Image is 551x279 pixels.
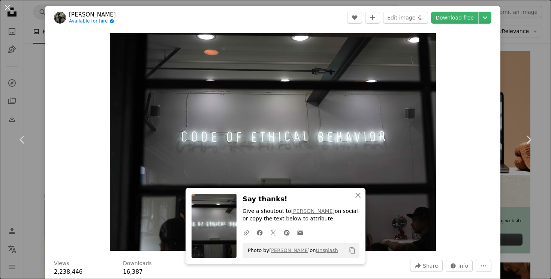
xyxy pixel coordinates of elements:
button: Edit image [383,12,428,24]
span: 16,387 [123,268,143,275]
button: Like [347,12,362,24]
span: Share [423,260,438,271]
a: [PERSON_NAME] [291,208,335,214]
a: [PERSON_NAME] [269,247,310,253]
button: Share this image [410,260,442,272]
img: Code of Ethical Behavior shop front [110,33,436,251]
h3: Views [54,260,69,267]
button: Copy to clipboard [346,244,359,257]
a: Share on Twitter [267,225,280,240]
button: Zoom in on this image [110,33,436,251]
a: Share on Pinterest [280,225,293,240]
button: More Actions [476,260,491,272]
span: Info [458,260,469,271]
a: Share on Facebook [253,225,267,240]
button: Stats about this image [446,260,473,272]
a: Next [506,104,551,176]
button: Add to Collection [365,12,380,24]
img: Go to Nathan Dumlao's profile [54,12,66,24]
p: Give a shoutout to on social or copy the text below to attribute. [243,208,359,223]
h3: Downloads [123,260,152,267]
a: Download free [431,12,478,24]
h3: Say thanks! [243,194,359,205]
button: Choose download size [479,12,491,24]
a: Unsplash [316,247,338,253]
a: [PERSON_NAME] [69,11,116,18]
a: Available for hire [69,18,116,24]
a: Share over email [293,225,307,240]
span: Photo by on [244,244,338,256]
span: 2,238,446 [54,268,82,275]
